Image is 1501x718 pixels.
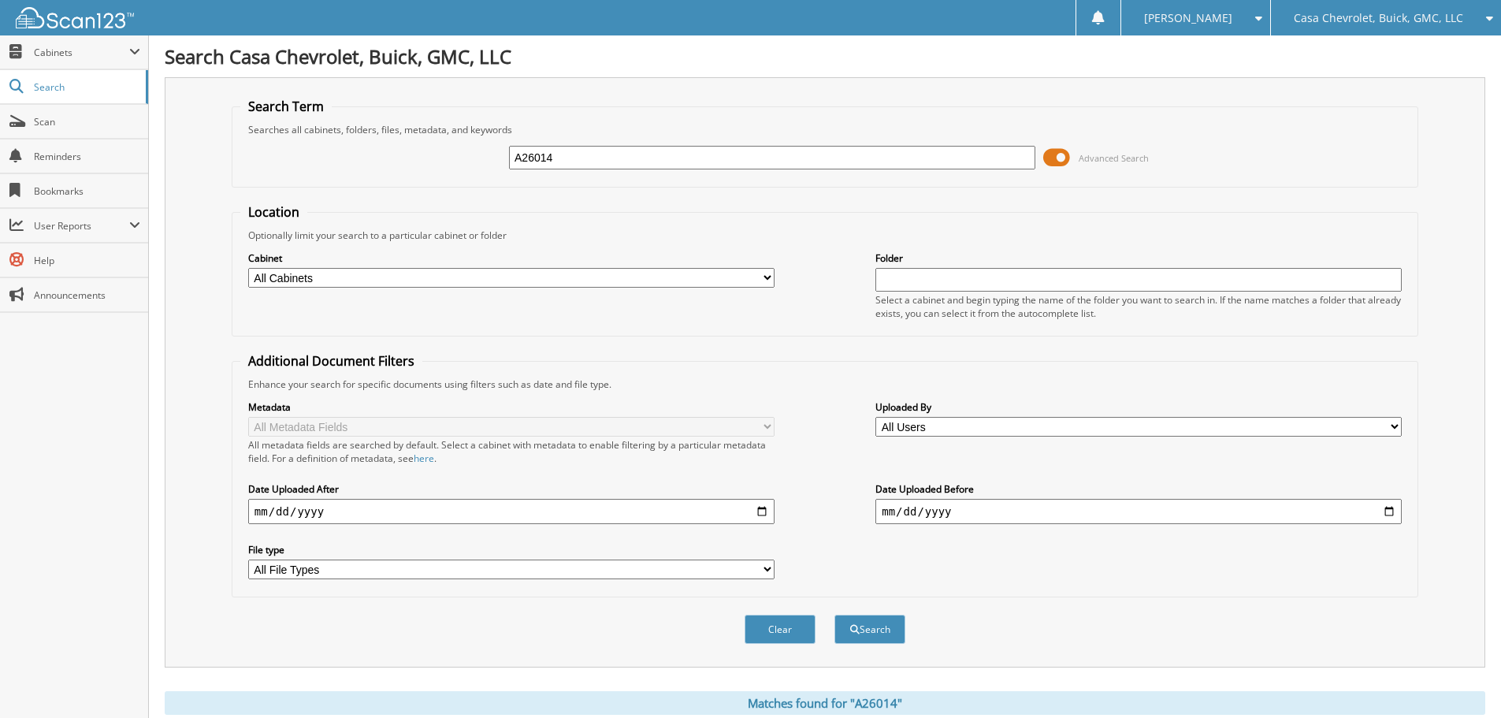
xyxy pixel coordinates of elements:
span: Help [34,254,140,267]
img: scan123-logo-white.svg [16,7,134,28]
label: Cabinet [248,251,775,265]
div: Optionally limit your search to a particular cabinet or folder [240,229,1410,242]
label: Date Uploaded After [248,482,775,496]
label: Folder [875,251,1402,265]
div: Searches all cabinets, folders, files, metadata, and keywords [240,123,1410,136]
h1: Search Casa Chevrolet, Buick, GMC, LLC [165,43,1485,69]
span: Casa Chevrolet, Buick, GMC, LLC [1294,13,1463,23]
div: Enhance your search for specific documents using filters such as date and file type. [240,378,1410,391]
legend: Search Term [240,98,332,115]
span: Bookmarks [34,184,140,198]
span: Search [34,80,138,94]
legend: Additional Document Filters [240,352,422,370]
legend: Location [240,203,307,221]
div: Matches found for "A26014" [165,691,1485,715]
a: here [414,452,434,465]
label: File type [248,543,775,556]
button: Search [834,615,905,644]
button: Clear [745,615,816,644]
span: Cabinets [34,46,129,59]
span: User Reports [34,219,129,233]
span: Reminders [34,150,140,163]
div: All metadata fields are searched by default. Select a cabinet with metadata to enable filtering b... [248,438,775,465]
input: end [875,499,1402,524]
span: Advanced Search [1079,152,1149,164]
input: start [248,499,775,524]
span: [PERSON_NAME] [1144,13,1232,23]
label: Uploaded By [875,400,1402,414]
label: Metadata [248,400,775,414]
label: Date Uploaded Before [875,482,1402,496]
span: Scan [34,115,140,128]
div: Select a cabinet and begin typing the name of the folder you want to search in. If the name match... [875,293,1402,320]
span: Announcements [34,288,140,302]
